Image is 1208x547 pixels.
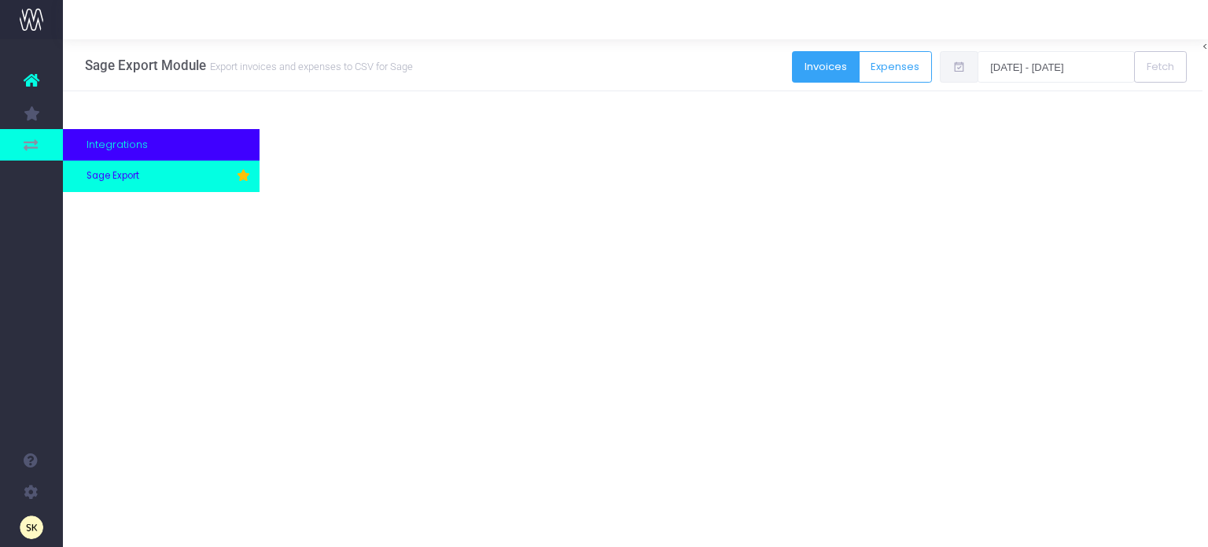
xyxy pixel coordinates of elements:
a: Sage Export [63,161,260,192]
img: images/default_profile_image.png [20,516,43,539]
div: Button group [792,51,933,87]
span: Integrations [87,137,148,153]
small: Export invoices and expenses to CSV for Sage [206,57,413,73]
input: Select date range [978,51,1135,83]
button: Fetch [1134,51,1187,83]
h3: Sage Export Module [85,57,413,73]
span: Sage Export [87,169,139,183]
button: Invoices [792,51,860,83]
button: Expenses [859,51,933,83]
